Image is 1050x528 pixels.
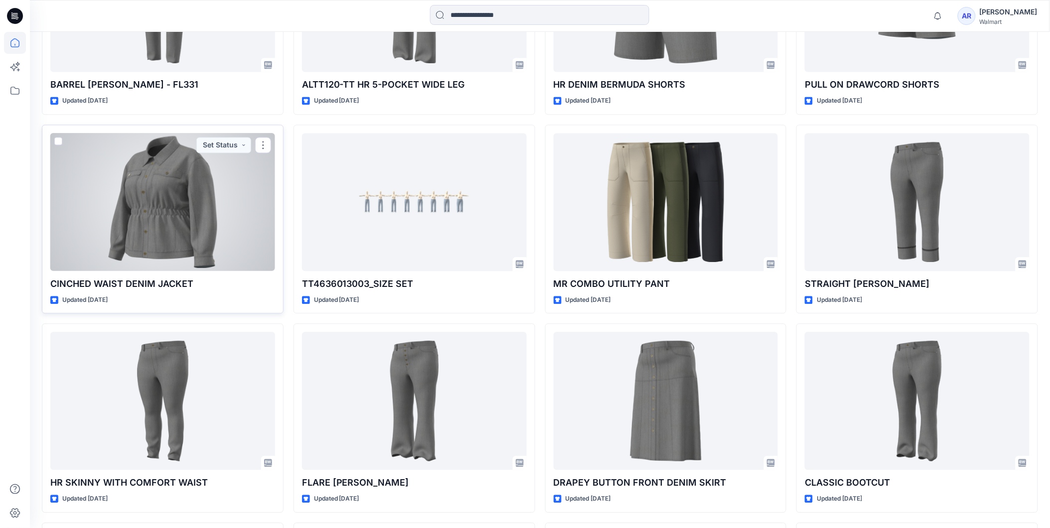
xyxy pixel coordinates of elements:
[314,295,359,306] p: Updated [DATE]
[805,277,1030,291] p: STRAIGHT [PERSON_NAME]
[50,133,275,271] a: CINCHED WAIST DENIM JACKET
[554,78,778,92] p: HR DENIM BERMUDA SHORTS
[554,476,778,490] p: DRAPEY BUTTON FRONT DENIM SKIRT
[50,476,275,490] p: HR SKINNY WITH COMFORT WAIST
[50,277,275,291] p: CINCHED WAIST DENIM JACKET
[50,332,275,470] a: HR SKINNY WITH COMFORT WAIST
[62,494,108,505] p: Updated [DATE]
[302,476,527,490] p: FLARE [PERSON_NAME]
[980,6,1038,18] div: [PERSON_NAME]
[805,332,1030,470] a: CLASSIC BOOTCUT
[302,133,527,271] a: TT4636013003_SIZE SET
[302,78,527,92] p: ALTT120-TT HR 5-POCKET WIDE LEG
[554,332,778,470] a: DRAPEY BUTTON FRONT DENIM SKIRT
[62,96,108,107] p: Updated [DATE]
[302,277,527,291] p: TT4636013003_SIZE SET
[805,78,1030,92] p: PULL ON DRAWCORD SHORTS
[958,7,976,25] div: AR
[817,96,862,107] p: Updated [DATE]
[302,332,527,470] a: FLARE JEAN
[817,494,862,505] p: Updated [DATE]
[314,494,359,505] p: Updated [DATE]
[817,295,862,306] p: Updated [DATE]
[566,494,611,505] p: Updated [DATE]
[566,295,611,306] p: Updated [DATE]
[314,96,359,107] p: Updated [DATE]
[805,133,1030,271] a: STRAIGHT CUFF JEAN
[50,78,275,92] p: BARREL [PERSON_NAME] - FL331
[62,295,108,306] p: Updated [DATE]
[805,476,1030,490] p: CLASSIC BOOTCUT
[566,96,611,107] p: Updated [DATE]
[980,18,1038,25] div: Walmart
[554,277,778,291] p: MR COMBO UTILITY PANT
[554,133,778,271] a: MR COMBO UTILITY PANT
